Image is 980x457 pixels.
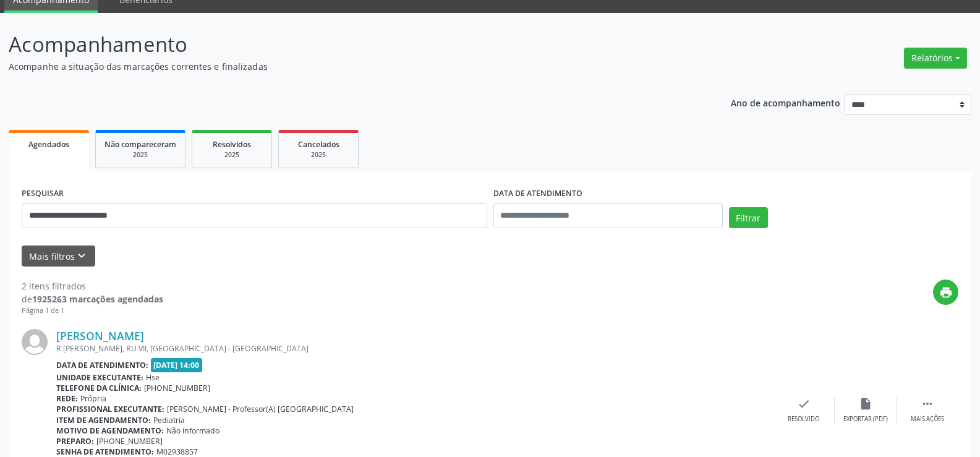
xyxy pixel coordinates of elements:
[9,60,683,73] p: Acompanhe a situação das marcações correntes e finalizadas
[56,425,164,436] b: Motivo de agendamento:
[28,139,69,150] span: Agendados
[22,246,95,267] button: Mais filtroskeyboard_arrow_down
[56,393,78,404] b: Rede:
[151,358,203,372] span: [DATE] 14:00
[56,404,164,414] b: Profissional executante:
[80,393,106,404] span: Própria
[22,184,64,203] label: PESQUISAR
[56,383,142,393] b: Telefone da clínica:
[298,139,339,150] span: Cancelados
[22,293,163,305] div: de
[144,383,210,393] span: [PHONE_NUMBER]
[22,329,48,355] img: img
[921,397,934,411] i: 
[731,95,840,110] p: Ano de acompanhamento
[493,184,582,203] label: DATA DE ATENDIMENTO
[32,293,163,305] strong: 1925263 marcações agendadas
[146,372,160,383] span: Hse
[56,415,151,425] b: Item de agendamento:
[213,139,251,150] span: Resolvidos
[933,280,958,305] button: print
[22,305,163,316] div: Página 1 de 1
[288,150,349,160] div: 2025
[104,139,176,150] span: Não compareceram
[788,415,819,424] div: Resolvido
[56,372,143,383] b: Unidade executante:
[859,397,872,411] i: insert_drive_file
[904,48,967,69] button: Relatórios
[96,436,163,446] span: [PHONE_NUMBER]
[797,397,811,411] i: check
[104,150,176,160] div: 2025
[166,425,219,436] span: Não informado
[56,446,154,457] b: Senha de atendimento:
[843,415,888,424] div: Exportar (PDF)
[156,446,198,457] span: M02938857
[56,360,148,370] b: Data de atendimento:
[56,329,144,343] a: [PERSON_NAME]
[56,343,773,354] div: R [PERSON_NAME], RU VII, [GEOGRAPHIC_DATA] - [GEOGRAPHIC_DATA]
[153,415,185,425] span: Pediatria
[22,280,163,293] div: 2 itens filtrados
[167,404,354,414] span: [PERSON_NAME] - Professor(A) [GEOGRAPHIC_DATA]
[201,150,263,160] div: 2025
[56,436,94,446] b: Preparo:
[911,415,944,424] div: Mais ações
[75,249,88,263] i: keyboard_arrow_down
[9,29,683,60] p: Acompanhamento
[939,286,953,299] i: print
[729,207,768,228] button: Filtrar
